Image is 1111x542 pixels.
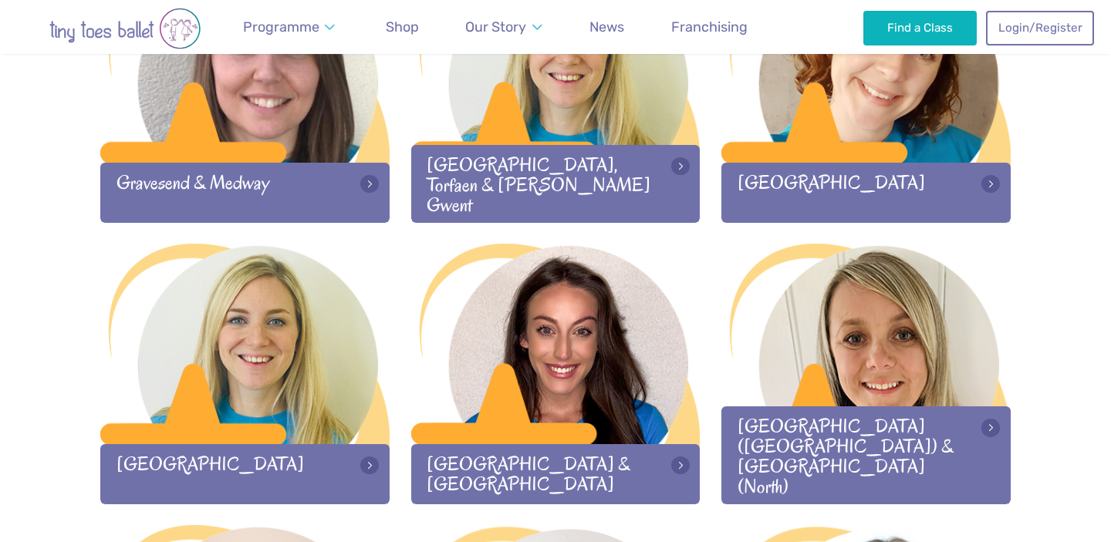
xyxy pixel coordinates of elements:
a: Our Story [458,10,549,45]
span: Shop [386,19,419,35]
span: Franchising [671,19,748,35]
div: [GEOGRAPHIC_DATA] [721,163,1011,222]
a: Franchising [664,10,755,45]
span: News [589,19,624,35]
div: [GEOGRAPHIC_DATA] & [GEOGRAPHIC_DATA] [411,444,701,503]
div: Gravesend & Medway [100,163,390,222]
a: Shop [379,10,426,45]
span: Programme [243,19,319,35]
span: Our Story [465,19,526,35]
div: [GEOGRAPHIC_DATA] [100,444,390,503]
a: Login/Register [986,11,1094,45]
a: [GEOGRAPHIC_DATA] & [GEOGRAPHIC_DATA] [411,244,701,503]
a: [GEOGRAPHIC_DATA] [100,244,390,503]
img: tiny toes ballet [17,8,233,49]
a: News [583,10,631,45]
a: Find a Class [863,11,977,45]
div: [GEOGRAPHIC_DATA], Torfaen & [PERSON_NAME] Gwent [411,145,701,222]
div: [GEOGRAPHIC_DATA] ([GEOGRAPHIC_DATA]) & [GEOGRAPHIC_DATA] (North) [721,406,1011,503]
a: [GEOGRAPHIC_DATA] ([GEOGRAPHIC_DATA]) & [GEOGRAPHIC_DATA] (North) [721,244,1011,503]
a: Programme [236,10,343,45]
